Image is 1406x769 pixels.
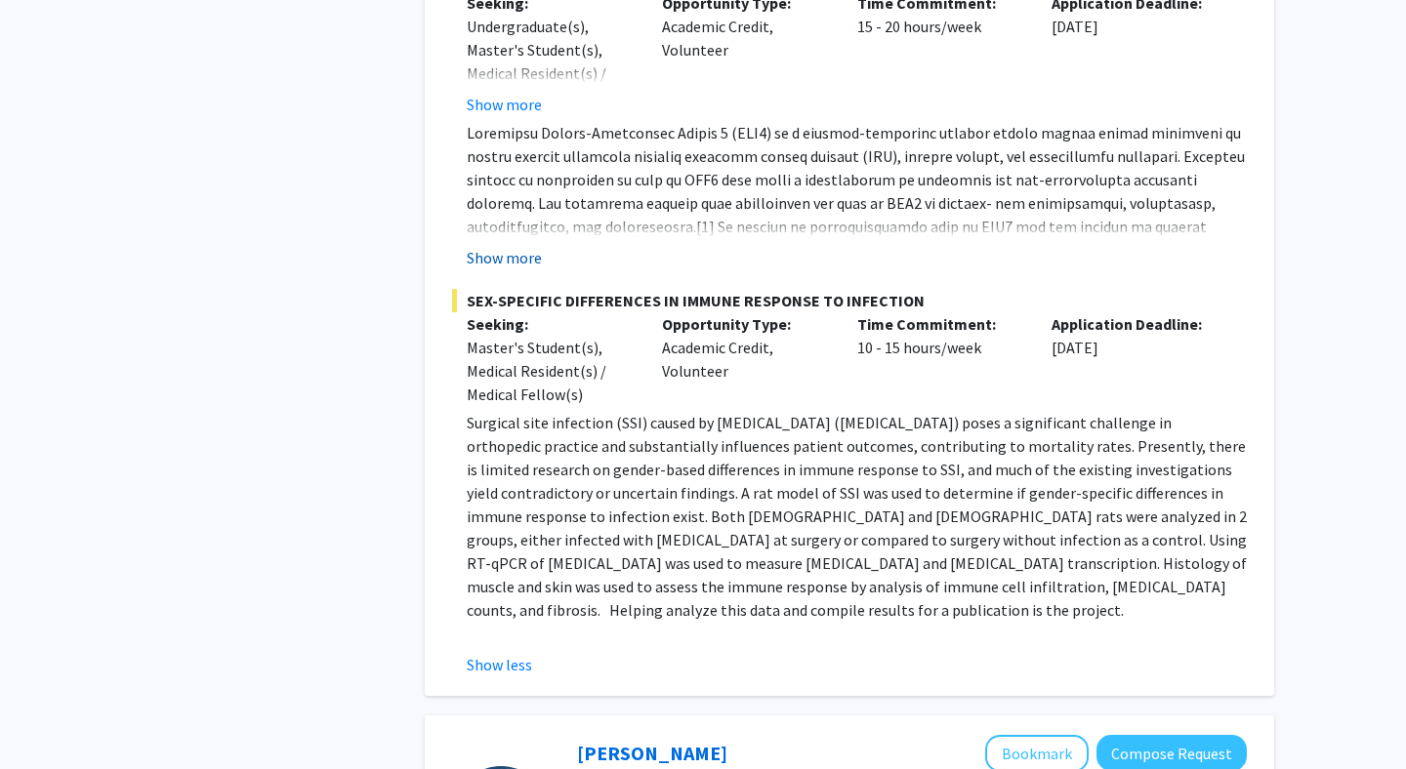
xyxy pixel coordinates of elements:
[467,246,542,269] button: Show more
[467,93,542,116] button: Show more
[647,312,843,406] div: Academic Credit, Volunteer
[467,653,532,676] button: Show less
[467,15,633,108] div: Undergraduate(s), Master's Student(s), Medical Resident(s) / Medical Fellow(s)
[452,289,1247,312] span: SEX-SPECIFIC DIFFERENCES IN IMMUNE RESPONSE TO INFECTION
[577,741,727,765] a: [PERSON_NAME]
[467,336,633,406] div: Master's Student(s), Medical Resident(s) / Medical Fellow(s)
[843,312,1038,406] div: 10 - 15 hours/week
[1052,312,1218,336] p: Application Deadline:
[467,411,1247,622] p: Surgical site infection (SSI) caused by [MEDICAL_DATA] ([MEDICAL_DATA]) poses a significant chall...
[662,312,828,336] p: Opportunity Type:
[857,312,1023,336] p: Time Commitment:
[467,121,1247,660] p: Loremipsu Dolors-Ametconsec Adipis 5 (ELI4) se d eiusmod-temporinc utlabor etdolo magnaa enimad m...
[15,681,83,754] iframe: Chat
[1037,312,1232,406] div: [DATE]
[467,312,633,336] p: Seeking:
